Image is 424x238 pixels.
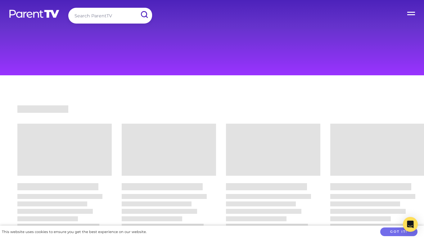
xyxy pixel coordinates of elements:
[136,8,152,22] input: Submit
[9,9,60,18] img: parenttv-logo-white.4c85aaf.svg
[380,227,417,236] button: Got it!
[68,8,152,24] input: Search ParentTV
[2,229,147,235] div: This website uses cookies to ensure you get the best experience on our website.
[403,217,418,232] div: Open Intercom Messenger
